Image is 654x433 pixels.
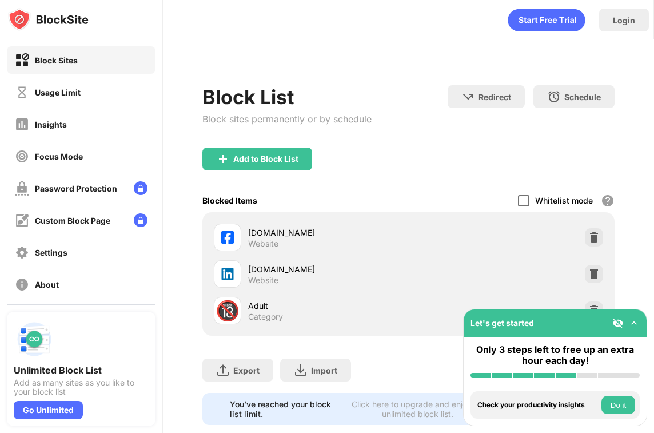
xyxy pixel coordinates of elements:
[15,245,29,260] img: settings-off.svg
[134,181,147,195] img: lock-menu.svg
[35,184,117,193] div: Password Protection
[134,213,147,227] img: lock-menu.svg
[15,53,29,67] img: block-on.svg
[216,299,240,323] div: 🔞
[14,319,55,360] img: push-block-list.svg
[248,227,409,239] div: [DOMAIN_NAME]
[35,216,110,225] div: Custom Block Page
[470,318,534,328] div: Let's get started
[35,152,83,161] div: Focus Mode
[14,364,149,376] div: Unlimited Block List
[470,344,640,366] div: Only 3 steps left to free up an extra hour each day!
[311,366,337,375] div: Import
[15,181,29,196] img: password-protection-off.svg
[35,248,67,257] div: Settings
[35,88,81,97] div: Usage Limit
[221,267,234,281] img: favicons
[248,312,283,322] div: Category
[35,280,59,289] div: About
[15,117,29,132] img: insights-off.svg
[535,196,593,205] div: Whitelist mode
[202,85,372,109] div: Block List
[15,85,29,100] img: time-usage-off.svg
[230,399,333,419] div: You’ve reached your block list limit.
[601,396,635,414] button: Do it
[508,9,585,31] div: animation
[233,154,298,164] div: Add to Block List
[612,317,624,329] img: eye-not-visible.svg
[613,15,635,25] div: Login
[478,92,511,102] div: Redirect
[35,55,78,65] div: Block Sites
[15,149,29,164] img: focus-off.svg
[248,300,409,312] div: Adult
[35,120,67,129] div: Insights
[221,231,234,244] img: favicons
[14,401,83,419] div: Go Unlimited
[340,399,496,419] div: Click here to upgrade and enjoy an unlimited block list.
[477,401,599,409] div: Check your productivity insights
[233,366,260,375] div: Export
[14,378,149,396] div: Add as many sites as you like to your block list
[248,275,278,285] div: Website
[202,196,257,205] div: Blocked Items
[248,239,278,249] div: Website
[15,277,29,292] img: about-off.svg
[628,317,640,329] img: omni-setup-toggle.svg
[8,8,89,31] img: logo-blocksite.svg
[248,263,409,275] div: [DOMAIN_NAME]
[564,92,601,102] div: Schedule
[15,213,29,228] img: customize-block-page-off.svg
[202,113,372,125] div: Block sites permanently or by schedule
